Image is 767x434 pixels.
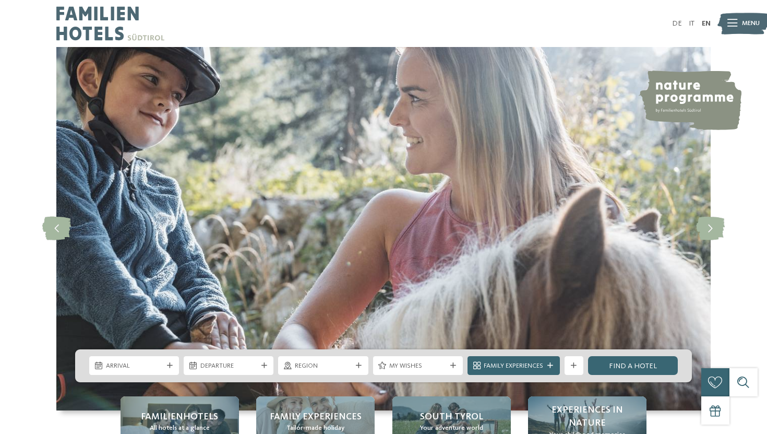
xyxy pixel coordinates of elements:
a: IT [689,20,694,27]
span: Arrival [106,361,163,371]
span: Family Experiences [484,361,543,371]
span: All hotels at a glance [150,424,210,433]
span: Departure [200,361,257,371]
span: Family Experiences [270,410,362,424]
a: EN [702,20,711,27]
img: Familienhotels Südtirol: The happy family places! [56,47,711,410]
span: Your adventure world [420,424,483,433]
span: Tailor-made holiday [286,424,344,433]
span: Region [295,361,352,371]
a: DE [672,20,682,27]
span: Menu [742,19,760,28]
span: South Tyrol [420,410,483,424]
a: Find a hotel [588,356,678,375]
img: nature programme by Familienhotels Südtirol [638,71,741,130]
span: My wishes [389,361,446,371]
span: Familienhotels [141,410,218,424]
span: Experiences in nature [537,404,637,430]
